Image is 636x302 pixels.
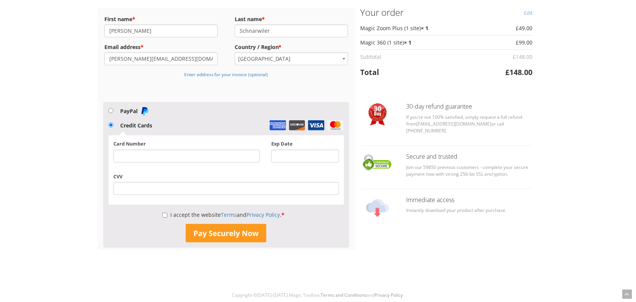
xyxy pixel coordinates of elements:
span: £ [513,53,516,60]
label: Card Number [113,140,146,147]
bdi: 148.00 [513,53,533,60]
bdi: 99.00 [516,39,533,46]
a: Privacy Policy [375,292,403,298]
label: First name [104,14,218,25]
p: If you're not 100% satisfied, simply request a full refund from or call [PHONE_NUMBER]. [406,114,533,134]
label: Email address [104,42,218,52]
img: Checkout [368,103,387,126]
label: PayPal [120,107,149,115]
iframe: Secure Credit Card Frame - Credit Card Number [118,152,255,160]
h3: Secure and trusted [406,153,533,160]
img: PayPal [140,107,149,116]
img: MasterCard [327,120,344,130]
bdi: 49.00 [516,25,533,32]
th: Total [361,64,481,81]
p: Instantly download your product after purchase. [406,207,533,214]
label: Last name [235,14,348,25]
img: Discover [289,120,306,130]
td: Magic 360 (1 site) [361,35,481,49]
p: Join our 59850 previous customers - complete your secure payment now with strong 256-bit SSL encr... [406,164,533,178]
label: I accept the website and . [162,211,284,218]
small: Enter address for your invoice (optional) [184,71,268,77]
a: [EMAIL_ADDRESS][DOMAIN_NAME] [416,121,491,127]
abbr: required [281,211,284,218]
input: I accept the websiteTermsandPrivacy Policy.* [162,209,167,222]
abbr: required [141,43,144,51]
span: £ [516,25,519,32]
img: Amex [269,120,286,130]
h3: 30-day refund guarantee [406,103,533,110]
td: Magic Zoom Plus (1 site) [361,21,481,35]
abbr: required [262,15,265,23]
a: Edit [524,8,533,18]
span: India [235,53,348,65]
span: £ [506,67,510,77]
abbr: required [279,43,282,51]
label: Country / Region [235,42,348,52]
iframe: PayPal Message 1 [103,82,349,89]
label: Exp Date [271,140,293,147]
h3: Your order [361,8,533,17]
iframe: Secure Credit Card Frame - CVV [118,185,334,192]
img: Checkout [361,153,395,172]
img: Checkout [366,197,389,219]
abbr: required [132,15,135,23]
h3: Immediate access [406,197,533,204]
a: Enter address for your invoice (optional) [184,71,268,78]
label: Credit Cards [120,122,152,129]
th: Subtotal [361,49,481,64]
button: Pay Securely Now [186,224,266,243]
a: Terms [221,211,237,218]
label: CVV [113,173,122,180]
bdi: 148.00 [506,67,533,77]
strong: × 1 [421,25,429,32]
span: £ [516,39,519,46]
a: Privacy Policy [246,211,280,218]
img: Visa [308,120,325,130]
span: Country / Region [235,52,348,65]
a: Terms and Conditions [321,292,367,298]
iframe: Secure Credit Card Frame - Expiration Date [276,152,334,160]
strong: × 1 [404,39,412,46]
